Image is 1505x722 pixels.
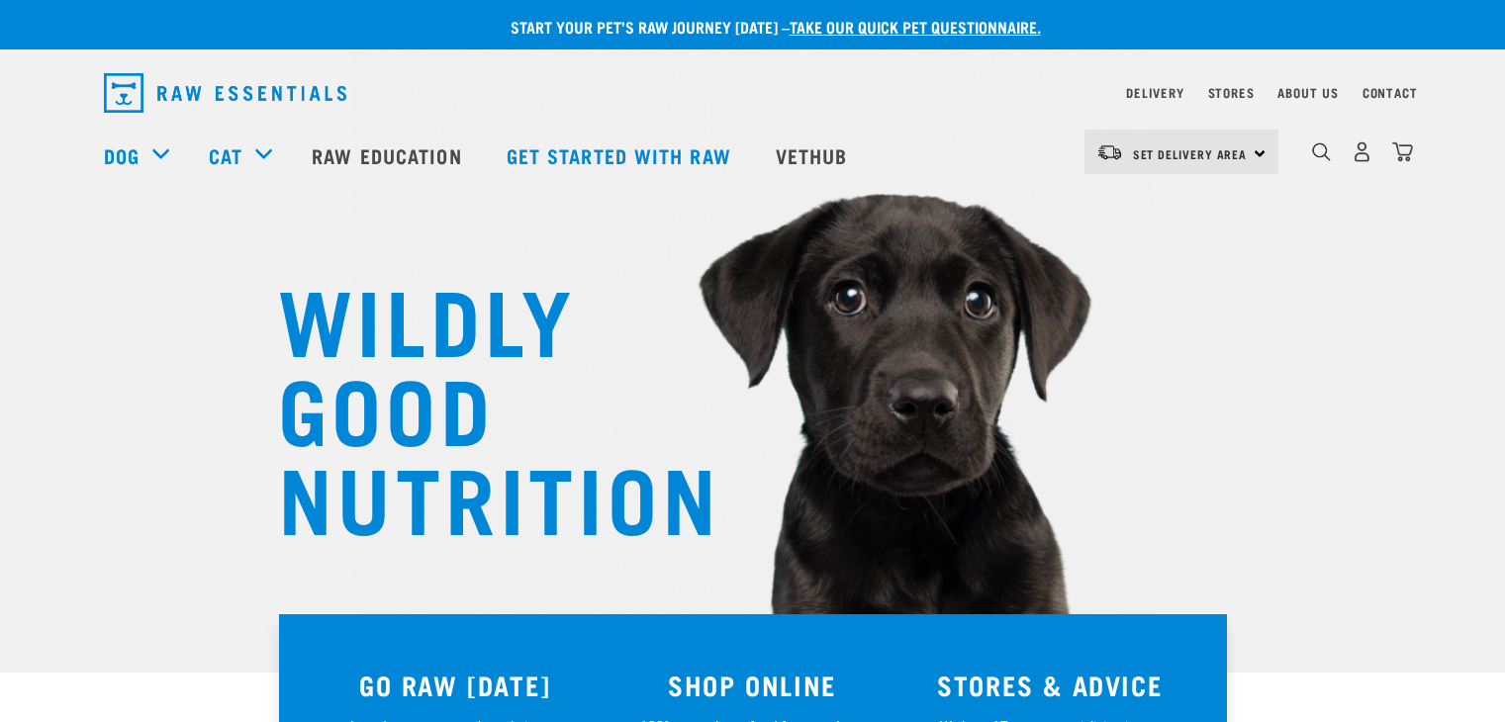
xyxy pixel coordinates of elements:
[209,140,242,170] a: Cat
[292,116,486,195] a: Raw Education
[756,116,873,195] a: Vethub
[1096,143,1123,161] img: van-moving.png
[913,670,1187,700] h3: STORES & ADVICE
[88,65,1418,121] nav: dropdown navigation
[1312,142,1331,161] img: home-icon-1@2x.png
[1126,89,1183,96] a: Delivery
[1208,89,1255,96] a: Stores
[487,116,756,195] a: Get started with Raw
[319,670,593,700] h3: GO RAW [DATE]
[1352,141,1372,162] img: user.png
[278,272,674,539] h1: WILDLY GOOD NUTRITION
[104,140,140,170] a: Dog
[615,670,890,700] h3: SHOP ONLINE
[1277,89,1338,96] a: About Us
[1392,141,1413,162] img: home-icon@2x.png
[790,22,1041,31] a: take our quick pet questionnaire.
[1133,150,1248,157] span: Set Delivery Area
[104,73,346,113] img: Raw Essentials Logo
[1363,89,1418,96] a: Contact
